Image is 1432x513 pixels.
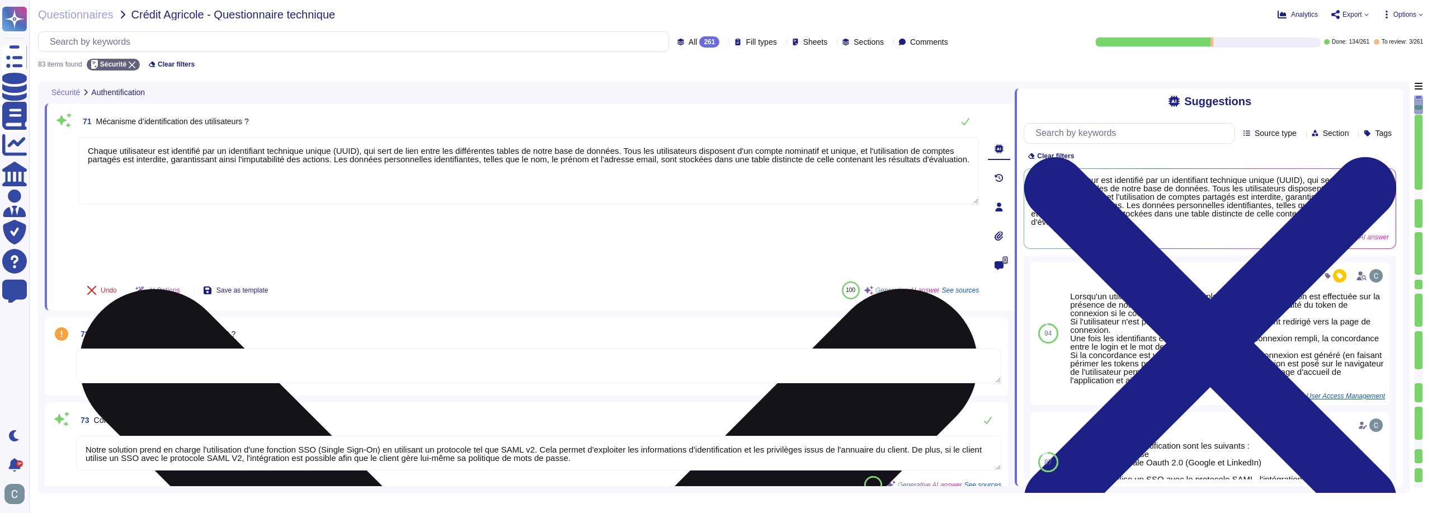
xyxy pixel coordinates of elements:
[964,482,1002,488] span: See sources
[158,61,195,68] span: Clear filters
[689,38,698,46] span: All
[1044,459,1052,465] span: 87
[1349,39,1369,45] span: 134 / 261
[1382,39,1407,45] span: To review:
[78,117,92,125] span: 71
[76,330,89,338] span: 72
[1030,124,1235,143] input: Search by keywords
[131,9,336,20] span: Crédit Agricole - Questionnaire technique
[1278,10,1318,19] button: Analytics
[699,36,719,48] div: 261
[1044,330,1052,337] span: 94
[1369,269,1383,283] img: user
[16,460,23,467] div: 9+
[2,482,32,506] button: user
[1342,11,1362,18] span: Export
[78,137,979,204] textarea: Chaque utilisateur est identifié par un identifiant technique unique (UUID), qui sert de lien ent...
[96,117,249,126] span: Mécanisme d’identification des utilisateurs ?
[38,61,82,68] div: 83 items found
[1002,256,1009,264] span: 0
[76,436,1001,470] textarea: Notre solution prend en charge l'utilisation d'une fonction SSO (Single Sign-On) en utilisant un ...
[746,38,776,46] span: Fill types
[854,38,884,46] span: Sections
[51,88,80,96] span: Sécurité
[1409,39,1423,45] span: 3 / 261
[76,416,89,424] span: 73
[91,88,145,96] span: Authentification
[803,38,828,46] span: Sheets
[1291,11,1318,18] span: Analytics
[44,32,668,51] input: Search by keywords
[1369,418,1383,432] img: user
[4,484,25,504] img: user
[910,38,948,46] span: Comments
[100,61,126,68] span: Sécurité
[38,9,114,20] span: Questionnaires
[846,287,855,293] span: 100
[1393,11,1416,18] span: Options
[868,482,878,488] span: 100
[1332,39,1347,45] span: Done:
